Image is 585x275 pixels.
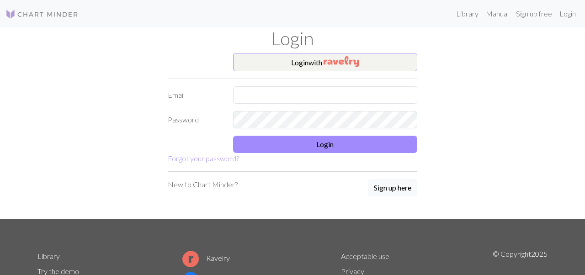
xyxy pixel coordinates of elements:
a: Sign up here [368,179,417,197]
button: Login [233,136,418,153]
button: Loginwith [233,53,418,71]
label: Password [162,111,228,128]
a: Login [556,5,580,23]
a: Library [37,252,60,260]
img: Ravelry logo [182,251,199,267]
h1: Login [32,27,553,49]
label: Email [162,86,228,104]
img: Ravelry [324,56,359,67]
a: Forgot your password? [168,154,239,163]
a: Ravelry [182,254,230,262]
p: New to Chart Minder? [168,179,238,190]
img: Logo [5,9,79,20]
a: Acceptable use [341,252,389,260]
button: Sign up here [368,179,417,196]
a: Library [452,5,482,23]
a: Manual [482,5,512,23]
a: Sign up free [512,5,556,23]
